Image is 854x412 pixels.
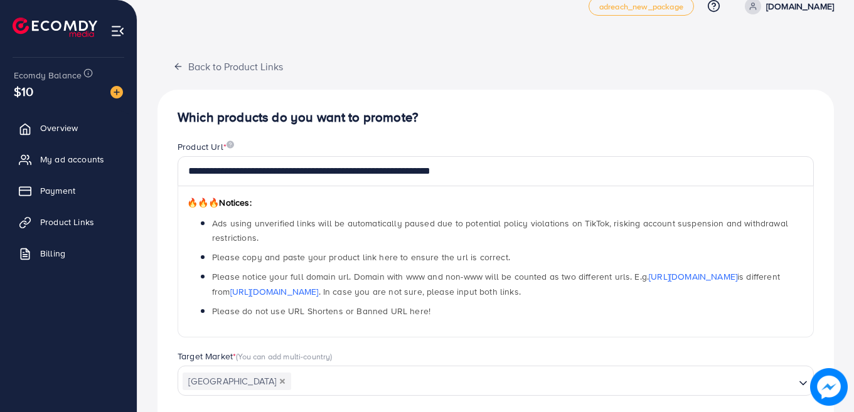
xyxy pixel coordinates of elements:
button: Deselect Pakistan [279,378,286,384]
span: Payment [40,184,75,197]
span: Please do not use URL Shortens or Banned URL here! [212,305,430,317]
span: My ad accounts [40,153,104,166]
h4: Which products do you want to promote? [178,110,814,125]
a: [URL][DOMAIN_NAME] [230,285,319,298]
button: Back to Product Links [157,53,299,80]
label: Target Market [178,350,333,362]
a: My ad accounts [9,147,127,172]
span: 🔥🔥🔥 [187,196,219,209]
a: Payment [9,178,127,203]
a: [URL][DOMAIN_NAME] [649,270,737,283]
span: Billing [40,247,65,260]
span: Notices: [187,196,252,209]
img: logo [13,18,97,37]
div: Search for option [178,366,814,396]
a: Billing [9,241,127,266]
span: Ads using unverified links will be automatically paused due to potential policy violations on Tik... [212,217,788,244]
span: $10 [14,82,33,100]
img: image [227,140,234,149]
span: (You can add multi-country) [236,351,332,362]
span: adreach_new_package [599,3,683,11]
label: Product Url [178,140,234,153]
span: [GEOGRAPHIC_DATA] [183,372,291,390]
span: Product Links [40,216,94,228]
img: image [110,86,123,98]
span: Ecomdy Balance [14,69,82,82]
a: Product Links [9,209,127,235]
input: Search for option [292,372,794,391]
img: menu [110,24,125,38]
span: Please notice your full domain url. Domain with www and non-www will be counted as two different ... [212,270,780,297]
span: Overview [40,122,78,134]
span: Please copy and paste your product link here to ensure the url is correct. [212,251,510,263]
a: Overview [9,115,127,140]
img: image [810,368,848,406]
